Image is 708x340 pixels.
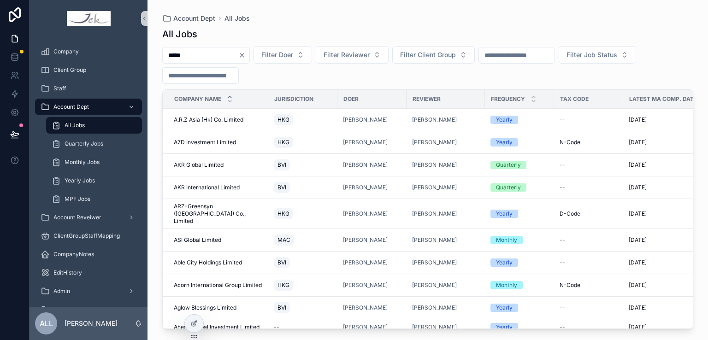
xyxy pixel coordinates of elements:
[343,304,388,311] a: [PERSON_NAME]
[343,95,359,103] span: Doer
[412,236,479,244] a: [PERSON_NAME]
[496,258,513,267] div: Yearly
[65,140,103,147] span: Quarterly Jobs
[496,161,521,169] div: Quarterly
[412,323,479,331] a: [PERSON_NAME]
[629,236,647,244] span: [DATE]
[277,304,286,311] span: BVI
[274,255,332,270] a: BVI
[46,117,142,134] a: All Jobs
[174,304,236,311] span: Aglow Blessings Limited
[629,161,647,169] span: [DATE]
[174,323,260,331] span: Ahead Global Investment Limited
[343,210,388,217] span: [PERSON_NAME]
[491,95,525,103] span: Frequency
[412,210,479,217] a: [PERSON_NAME]
[274,135,332,150] a: HKG
[35,246,142,263] a: CompanyNotes
[65,158,100,166] span: Monthly Jobs
[65,319,118,328] p: [PERSON_NAME]
[412,161,457,169] span: [PERSON_NAME]
[560,139,580,146] span: N-Code
[560,161,618,169] a: --
[174,95,221,103] span: Company Name
[35,62,142,78] a: Client Group
[35,99,142,115] a: Account Dept
[274,233,332,247] a: MAC
[412,236,457,244] a: [PERSON_NAME]
[254,46,312,64] button: Select Button
[412,139,457,146] a: [PERSON_NAME]
[490,116,549,124] a: Yearly
[53,85,66,92] span: Staff
[560,236,618,244] a: --
[560,210,580,217] span: D-Code
[560,304,565,311] span: --
[560,116,565,123] span: --
[629,323,647,331] span: [DATE]
[53,306,83,313] span: Audit & Tax
[412,281,457,289] a: [PERSON_NAME]
[343,116,388,123] a: [PERSON_NAME]
[277,210,289,217] span: HKG
[174,259,263,266] a: Able City Holdings Limited
[560,184,618,191] a: --
[343,161,401,169] a: [PERSON_NAME]
[277,281,289,289] span: HKG
[35,283,142,299] a: Admin
[496,210,513,218] div: Yearly
[274,158,332,172] a: BVI
[53,48,79,55] span: Company
[412,210,457,217] a: [PERSON_NAME]
[277,139,289,146] span: HKG
[412,323,457,331] span: [PERSON_NAME]
[412,304,457,311] a: [PERSON_NAME]
[274,300,332,315] a: BVI
[496,281,517,289] div: Monthly
[46,135,142,152] a: Quarterly Jobs
[174,236,221,244] span: ASI Global Limited
[412,184,479,191] a: [PERSON_NAME]
[560,184,565,191] span: --
[65,122,85,129] span: All Jobs
[566,50,617,59] span: Filter Job Status
[629,210,647,217] span: [DATE]
[261,50,293,59] span: Filter Doer
[277,259,286,266] span: BVI
[274,206,332,221] a: HKG
[496,304,513,312] div: Yearly
[560,95,589,103] span: Tax Code
[412,116,479,123] a: [PERSON_NAME]
[277,116,289,123] span: HKG
[40,318,53,329] span: ALL
[629,116,647,123] span: [DATE]
[496,183,521,192] div: Quarterly
[53,269,82,276] span: EditHistory
[560,139,618,146] a: N-Code
[343,281,388,289] a: [PERSON_NAME]
[65,195,90,203] span: MPF Jobs
[629,281,647,289] span: [DATE]
[412,259,457,266] a: [PERSON_NAME]
[629,259,647,266] span: [DATE]
[490,236,549,244] a: Monthly
[174,203,263,225] a: ARZ-Greensyn ([GEOGRAPHIC_DATA]) Co., Limited
[277,236,290,244] span: MAC
[224,14,250,23] a: All Jobs
[53,103,89,111] span: Account Dept
[560,323,618,331] a: --
[343,139,388,146] span: [PERSON_NAME]
[274,323,279,331] span: --
[343,323,401,331] a: [PERSON_NAME]
[629,95,697,103] span: Latest MA Comp. Date
[174,161,224,169] span: AKR Global Limited
[496,236,517,244] div: Monthly
[53,66,86,74] span: Client Group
